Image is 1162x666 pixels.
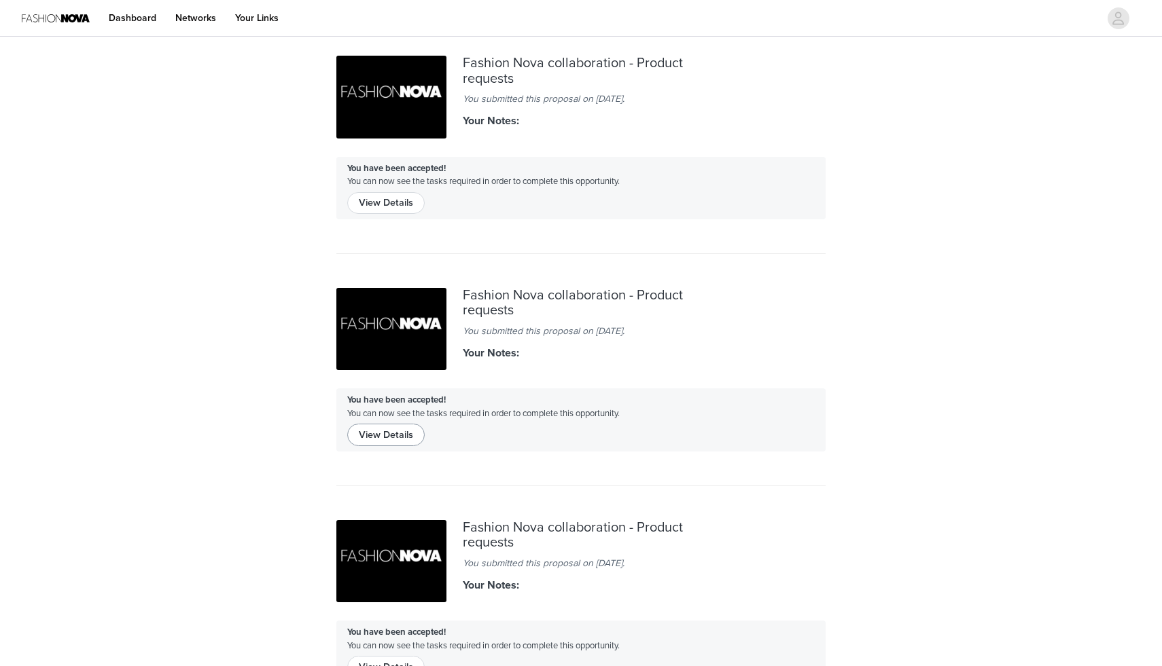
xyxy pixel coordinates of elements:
a: View Details [347,193,425,204]
a: Your Links [227,3,287,33]
div: Fashion Nova collaboration - Product requests [463,288,699,318]
img: 44cc05be-882a-49bd-a7fd-05fd344e62ba.jpg [336,288,446,371]
strong: Your Notes: [463,578,519,592]
strong: Your Notes: [463,114,519,128]
div: Fashion Nova collaboration - Product requests [463,56,699,86]
button: View Details [347,424,425,445]
div: avatar [1112,7,1125,29]
a: Networks [167,3,224,33]
a: Dashboard [101,3,164,33]
div: Fashion Nova collaboration - Product requests [463,520,699,551]
a: View Details [347,424,425,435]
strong: You have been accepted! [347,163,446,174]
img: Fashion Nova Logo [22,3,90,33]
img: 44cc05be-882a-49bd-a7fd-05fd344e62ba.jpg [336,56,446,138]
button: View Details [347,192,425,214]
img: 44cc05be-882a-49bd-a7fd-05fd344e62ba.jpg [336,520,446,603]
strong: You have been accepted! [347,627,446,637]
div: You submitted this proposal on [DATE]. [463,92,699,106]
div: You can now see the tasks required in order to complete this opportunity. [336,388,826,451]
div: You can now see the tasks required in order to complete this opportunity. [336,157,826,219]
strong: Your Notes: [463,346,519,360]
strong: You have been accepted! [347,394,446,405]
div: You submitted this proposal on [DATE]. [463,556,699,570]
div: You submitted this proposal on [DATE]. [463,324,699,338]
